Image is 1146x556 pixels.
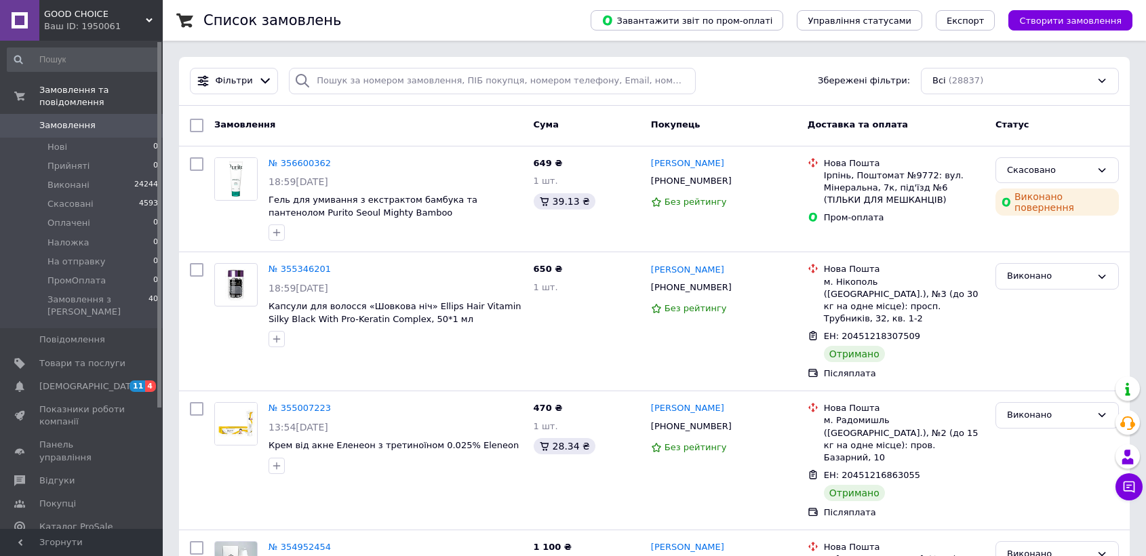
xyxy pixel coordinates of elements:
[215,403,257,445] img: Фото товару
[39,380,140,393] span: [DEMOGRAPHIC_DATA]
[47,256,105,268] span: На отправку
[203,12,341,28] h1: Список замовлень
[818,75,910,87] span: Збережені фільтри:
[534,264,563,274] span: 650 ₴
[269,422,328,433] span: 13:54[DATE]
[269,158,331,168] a: № 356600362
[39,119,96,132] span: Замовлення
[534,119,559,130] span: Cума
[1008,10,1132,31] button: Створити замовлення
[651,176,732,186] span: [PHONE_NUMBER]
[824,212,985,224] div: Пром-оплата
[824,170,985,207] div: Ірпінь, Поштомат №9772: вул. Мінеральна, 7к, під'їзд №6 (ТІЛЬКИ ДЛЯ МЕШКАНЦІВ)
[47,179,90,191] span: Виконані
[1007,408,1091,422] div: Виконано
[269,176,328,187] span: 18:59[DATE]
[824,276,985,325] div: м. Нікополь ([GEOGRAPHIC_DATA].), №3 (до 30 кг на одне місце): просп. Трубників, 32, кв. 1-2
[534,193,595,210] div: 39.13 ₴
[534,403,563,413] span: 470 ₴
[149,294,158,318] span: 40
[130,380,145,392] span: 11
[651,402,724,415] a: [PERSON_NAME]
[214,157,258,201] a: Фото товару
[47,237,90,249] span: Наложка
[153,160,158,172] span: 0
[824,541,985,553] div: Нова Пошта
[153,237,158,249] span: 0
[153,141,158,153] span: 0
[534,438,595,454] div: 28.34 ₴
[1115,473,1143,500] button: Чат з покупцем
[39,334,105,346] span: Повідомлення
[824,507,985,519] div: Післяплата
[936,10,995,31] button: Експорт
[1019,16,1122,26] span: Створити замовлення
[808,16,911,26] span: Управління статусами
[995,119,1029,130] span: Статус
[269,195,477,230] a: Гель для умивання з екстрактом бамбука та пантенолом Purito Seoul Mighty Bamboo [MEDICAL_DATA] Cl...
[269,440,519,450] a: Крем від акне Еленеон з третиноїном 0.025% Eleneon
[824,368,985,380] div: Післяплата
[601,14,772,26] span: Завантажити звіт по пром-оплаті
[145,380,156,392] span: 4
[665,303,727,313] span: Без рейтингу
[153,256,158,268] span: 0
[651,157,724,170] a: [PERSON_NAME]
[534,421,558,431] span: 1 шт.
[269,403,331,413] a: № 355007223
[39,357,125,370] span: Товари та послуги
[214,402,258,445] a: Фото товару
[824,470,920,480] span: ЕН: 20451216863055
[665,197,727,207] span: Без рейтингу
[134,179,158,191] span: 24244
[995,188,1119,216] div: Виконано повернення
[824,414,985,464] div: м. Радомишль ([GEOGRAPHIC_DATA].), №2 (до 15 кг на одне місце): пров. Базарний, 10
[39,498,76,510] span: Покупці
[289,68,696,94] input: Пошук за номером замовлення, ПІБ покупця, номером телефону, Email, номером накладної
[7,47,159,72] input: Пошук
[47,198,94,210] span: Скасовані
[215,269,257,301] img: Фото товару
[665,442,727,452] span: Без рейтингу
[269,264,331,274] a: № 355346201
[651,282,732,292] span: [PHONE_NUMBER]
[995,15,1132,25] a: Створити замовлення
[824,346,885,362] div: Отримано
[39,439,125,463] span: Панель управління
[39,84,163,108] span: Замовлення та повідомлення
[214,263,258,306] a: Фото товару
[824,157,985,170] div: Нова Пошта
[534,542,572,552] span: 1 100 ₴
[39,403,125,428] span: Показники роботи компанії
[797,10,922,31] button: Управління статусами
[269,542,331,552] a: № 354952454
[44,8,146,20] span: GOOD CHOICE
[153,275,158,287] span: 0
[1007,269,1091,283] div: Виконано
[651,541,724,554] a: [PERSON_NAME]
[269,283,328,294] span: 18:59[DATE]
[824,263,985,275] div: Нова Пошта
[39,521,113,533] span: Каталог ProSale
[808,119,908,130] span: Доставка та оплата
[824,402,985,414] div: Нова Пошта
[534,282,558,292] span: 1 шт.
[651,421,732,431] span: [PHONE_NUMBER]
[47,217,90,229] span: Оплачені
[824,485,885,501] div: Отримано
[153,217,158,229] span: 0
[947,16,985,26] span: Експорт
[651,119,700,130] span: Покупець
[39,475,75,487] span: Відгуки
[534,158,563,168] span: 649 ₴
[214,119,275,130] span: Замовлення
[47,275,106,287] span: ПромОплата
[269,301,521,324] a: Капсули для волосся «Шовкова ніч» Ellips Hair Vitamin Silky Black With Pro-Keratin Complex, 50*1 мл
[651,264,724,277] a: [PERSON_NAME]
[47,160,90,172] span: Прийняті
[215,158,257,200] img: Фото товару
[44,20,163,33] div: Ваш ID: 1950061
